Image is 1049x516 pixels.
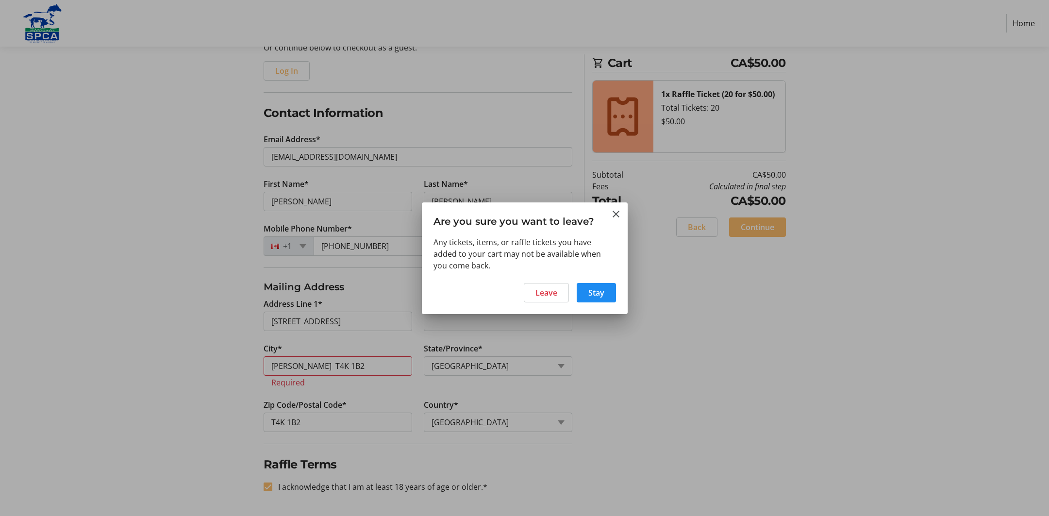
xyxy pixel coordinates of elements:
[422,202,628,236] h3: Are you sure you want to leave?
[535,287,557,299] span: Leave
[588,287,604,299] span: Stay
[577,283,616,302] button: Stay
[524,283,569,302] button: Leave
[433,236,616,271] div: Any tickets, items, or raffle tickets you have added to your cart may not be available when you c...
[610,208,622,220] button: Close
